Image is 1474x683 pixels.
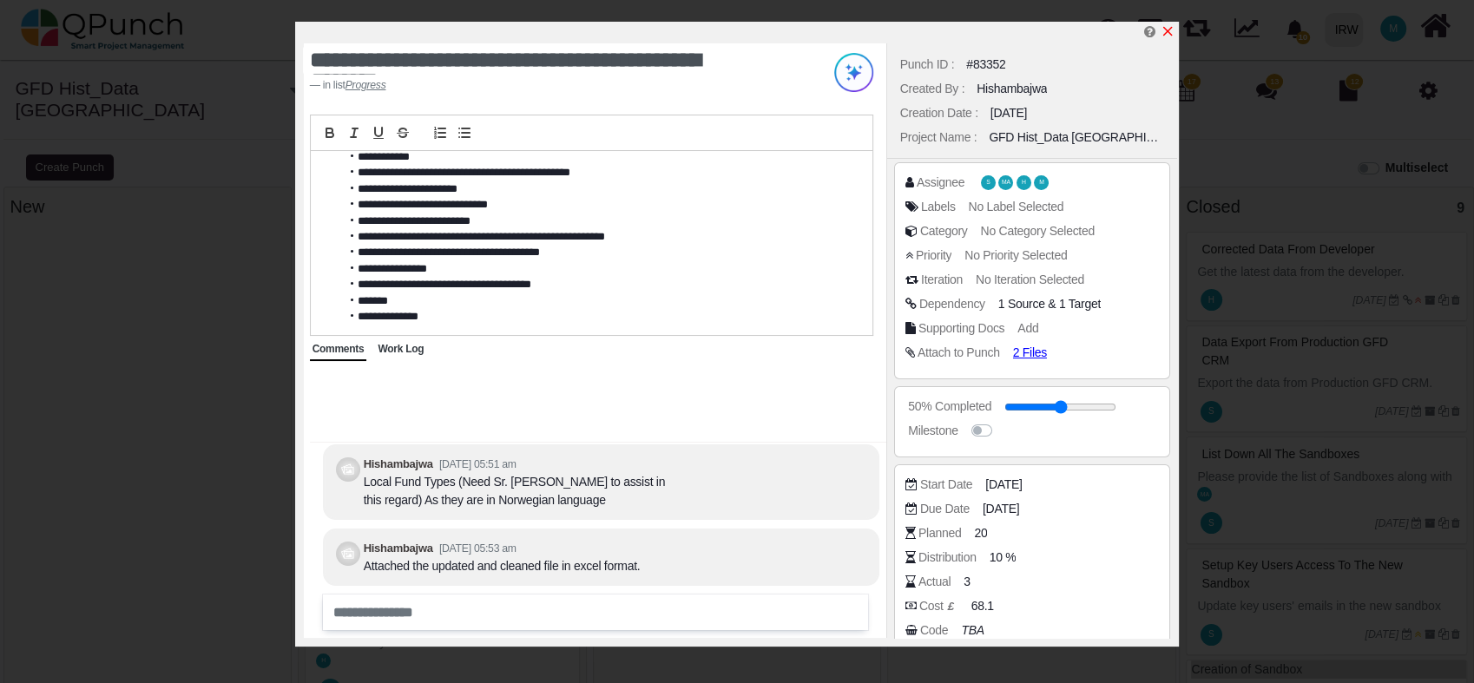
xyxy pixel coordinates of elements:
span: [DATE] [985,476,1022,494]
span: 68.1 [971,597,994,615]
div: GFD Hist_Data [GEOGRAPHIC_DATA] [989,128,1164,147]
b: £ [948,600,954,613]
span: Add [1017,321,1038,335]
span: No Iteration Selected [976,273,1084,286]
span: Shafee.jan [981,175,996,190]
i: Help [1144,25,1155,38]
span: <div class="badge badge-secondary"> Data validation post production import FS</div> [998,297,1045,311]
span: M [1039,180,1043,186]
div: Project Name : [900,128,977,147]
small: [DATE] 05:53 am [439,542,517,555]
div: Attach to Punch [918,344,1000,362]
small: [DATE] 05:51 am [439,458,517,470]
span: Mahmood Ashraf [998,175,1013,190]
div: Cost [919,597,958,615]
div: Distribution [918,548,977,567]
span: 3 [964,573,971,591]
div: Punch ID : [900,56,955,74]
div: Attached the updated and cleaned file in excel format. [364,557,641,575]
div: Iteration [921,271,963,289]
div: Dependency [919,295,985,313]
div: Planned [918,524,961,542]
span: Hishambajwa [1017,175,1031,190]
div: Actual [918,573,951,591]
span: Work Log [378,343,424,355]
i: TBA [961,623,984,637]
a: x [1161,24,1175,39]
div: Start Date [920,476,972,494]
div: Local Fund Types (Need Sr. [PERSON_NAME] to assist in this regard) As they are in Norwegian language [364,473,668,509]
b: Hishambajwa [364,542,433,555]
div: Milestone [908,422,957,440]
span: Muhammad.shoaib [1034,175,1049,190]
span: S [986,180,990,186]
div: Due Date [920,500,970,518]
u: Progress [345,79,386,91]
div: Hishambajwa [977,80,1047,98]
span: H [1022,180,1026,186]
div: [DATE] [990,104,1027,122]
div: Assignee [917,174,964,192]
div: Supporting Docs [918,319,1004,338]
div: Code [920,621,948,640]
svg: x [1161,24,1175,38]
span: MA [1002,180,1010,186]
img: Try writing with AI [834,53,873,92]
div: Category [920,222,968,240]
span: No Priority Selected [964,248,1067,262]
span: No Category Selected [981,224,1095,238]
span: 20 [974,524,987,542]
div: Creation Date : [900,104,978,122]
span: Comments [313,343,365,355]
span: & [998,295,1101,313]
span: No Label Selected [969,200,1064,213]
div: #83352 [966,56,1005,74]
span: 10 % [990,548,1017,567]
span: 2 Files [1013,345,1047,359]
cite: Source Title [345,79,386,91]
div: Priority [916,246,951,265]
div: 50% Completed [908,397,991,416]
b: Hishambajwa [364,457,433,470]
span: <div class="badge badge-secondary"> Sign Off FS</div> [1059,297,1101,311]
div: Labels [921,198,956,216]
span: [DATE] [983,500,1019,518]
div: Created By : [900,80,964,98]
footer: in list [310,77,775,93]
